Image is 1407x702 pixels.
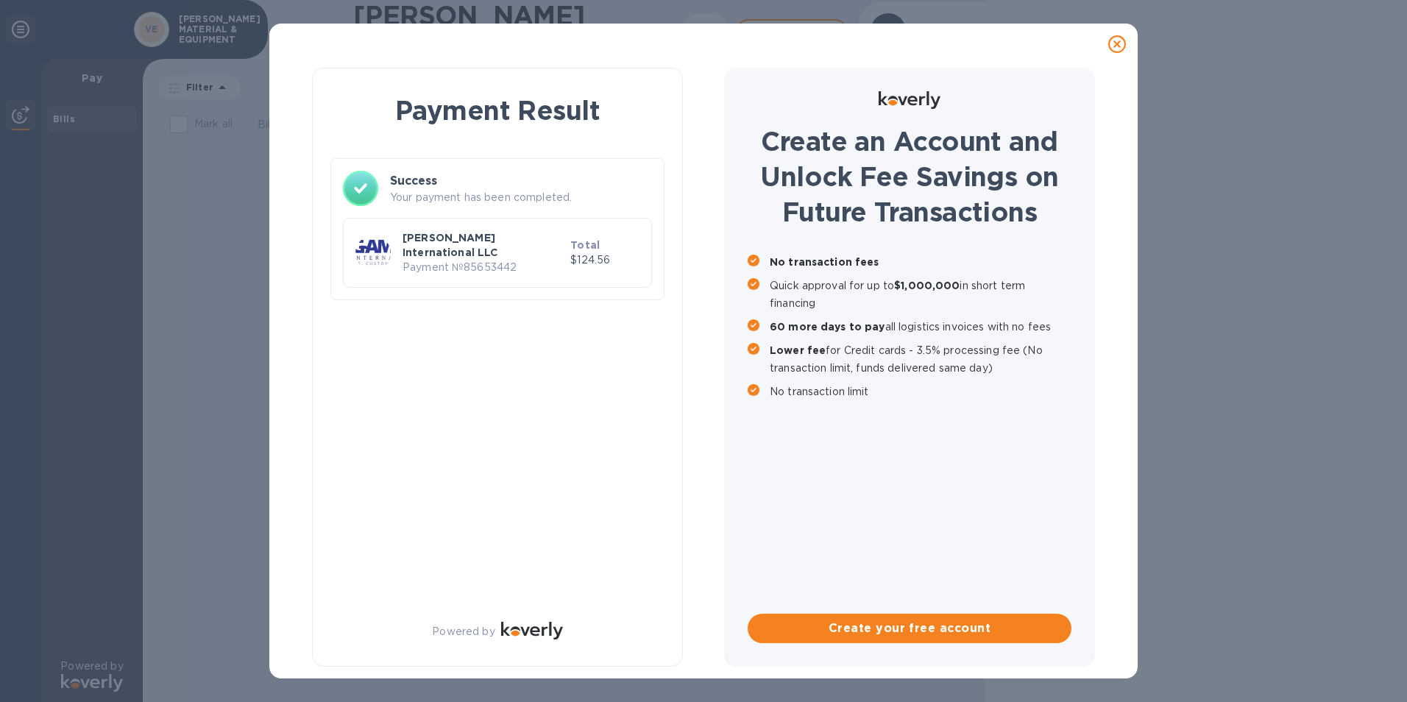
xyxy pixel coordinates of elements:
[770,318,1071,336] p: all logistics invoices with no fees
[759,620,1060,637] span: Create your free account
[770,321,885,333] b: 60 more days to pay
[748,124,1071,230] h1: Create an Account and Unlock Fee Savings on Future Transactions
[390,190,652,205] p: Your payment has been completed.
[501,622,563,639] img: Logo
[894,280,960,291] b: $1,000,000
[403,230,564,260] p: [PERSON_NAME] International LLC
[748,614,1071,643] button: Create your free account
[432,624,495,639] p: Powered by
[770,256,879,268] b: No transaction fees
[879,91,940,109] img: Logo
[570,252,639,268] p: $124.56
[390,172,652,190] h3: Success
[770,383,1071,400] p: No transaction limit
[336,92,659,129] h1: Payment Result
[403,260,564,275] p: Payment № 85653442
[770,277,1071,312] p: Quick approval for up to in short term financing
[570,239,600,251] b: Total
[770,344,826,356] b: Lower fee
[770,341,1071,377] p: for Credit cards - 3.5% processing fee (No transaction limit, funds delivered same day)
